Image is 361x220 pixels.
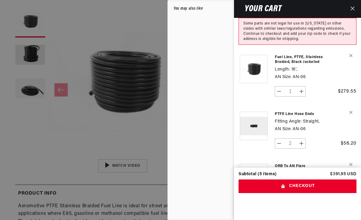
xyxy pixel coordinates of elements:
h2: Your cart [239,5,281,13]
button: Remove PTFE Line Hose Ends - Straight / AN-06 [346,107,356,118]
a: ORB to AN Flare [275,164,335,169]
dd: AN-06 [293,75,306,79]
dt: Length: [275,67,290,72]
input: Quantity for Fuel Line, PTFE, Stainless Braided, Black Jacketed [283,86,298,97]
span: $279.55 [338,89,356,94]
dt: AN Size: [275,75,291,79]
input: Quantity for PTFE Line Hose Ends [283,138,298,149]
a: Fuel Line, PTFE, Stainless Braided, Black Jacketed [275,55,335,64]
button: Checkout [239,179,356,193]
button: Remove ORB to AN Flare - ORB-10 / AN-06 [346,159,356,170]
dd: AN-06 [293,127,306,131]
button: Remove Fuel Line, PTFE, Stainless Braided, Black Jacketed - 16' / AN-06 [346,50,356,61]
div: Some parts are not legal for use in [US_STATE] or other states with similar laws/regulations rega... [239,18,356,45]
span: $56.20 [341,141,356,146]
dd: Straight, [303,119,320,124]
div: Subtotal (5 items) [239,172,277,176]
a: PTFE Line Hose Ends [275,112,335,117]
dd: 16', [291,67,298,72]
dt: AN Size: [275,127,291,131]
dt: Fitting Angle: [275,119,301,124]
p: $391.95 USD [330,172,356,176]
iframe: PayPal-paypal [239,201,356,214]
